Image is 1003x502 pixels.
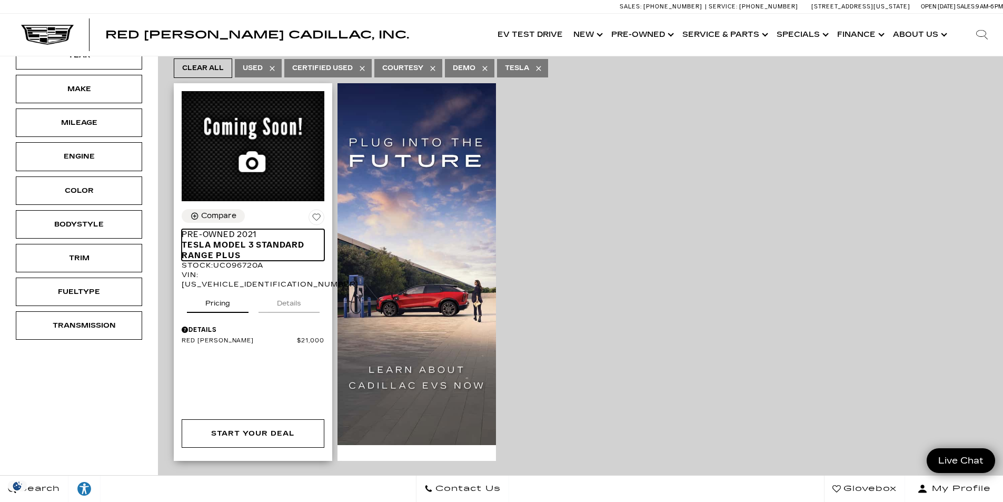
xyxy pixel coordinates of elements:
[5,480,29,491] img: Opt-Out Icon
[182,337,324,345] a: Red [PERSON_NAME] $21,000
[16,176,142,205] div: ColorColor
[5,480,29,491] section: Click to Open Cookie Consent Modal
[105,28,409,41] span: Red [PERSON_NAME] Cadillac, Inc.
[292,62,353,75] span: Certified Used
[382,62,423,75] span: Courtesy
[182,337,297,345] span: Red [PERSON_NAME]
[182,209,245,223] button: Compare Vehicle
[182,91,324,201] img: 2021 Tesla Model 3 Standard Range Plus
[905,476,1003,502] button: Open user profile menu
[53,219,105,230] div: Bodystyle
[739,3,798,10] span: [PHONE_NUMBER]
[53,252,105,264] div: Trim
[259,290,320,313] button: details tab
[16,142,142,171] div: EngineEngine
[453,62,475,75] span: Demo
[16,75,142,103] div: MakeMake
[243,62,263,75] span: Used
[933,455,989,467] span: Live Chat
[643,3,702,10] span: [PHONE_NUMBER]
[841,481,897,496] span: Glovebox
[182,240,316,261] span: Tesla Model 3 Standard Range Plus
[182,419,324,448] a: Start Your Deal
[68,476,101,502] a: Explore your accessibility options
[505,62,529,75] span: Tesla
[677,14,771,56] a: Service & Parts
[709,3,738,10] span: Service:
[921,3,956,10] span: Open [DATE]
[105,29,409,40] a: Red [PERSON_NAME] Cadillac, Inc.
[53,117,105,129] div: Mileage
[21,25,74,45] img: Cadillac Dark Logo with Cadillac White Text
[182,419,324,448] div: undefined - Pre-Owned 2021 Tesla Model 3 Standard Range Plus
[182,270,324,289] div: VIN: [US_VEHICLE_IDENTIFICATION_NUMBER]
[492,14,568,56] a: EV Test Drive
[16,481,60,496] span: Search
[53,286,105,298] div: Fueltype
[53,83,105,95] div: Make
[620,4,705,9] a: Sales: [PHONE_NUMBER]
[620,3,642,10] span: Sales:
[182,62,224,75] span: Clear All
[888,14,950,56] a: About Us
[16,109,142,137] div: MileageMileage
[16,311,142,340] div: TransmissionTransmission
[568,14,606,56] a: New
[606,14,677,56] a: Pre-Owned
[182,229,324,261] a: Pre-Owned 2021Tesla Model 3 Standard Range Plus
[976,3,1003,10] span: 9 AM-6 PM
[961,14,1003,56] div: Search
[201,211,236,221] div: Compare
[68,481,100,497] div: Explore your accessibility options
[957,3,976,10] span: Sales:
[928,481,991,496] span: My Profile
[433,481,501,496] span: Contact Us
[53,320,105,331] div: Transmission
[416,476,509,502] a: Contact Us
[811,3,910,10] a: [STREET_ADDRESS][US_STATE]
[16,210,142,239] div: BodystyleBodystyle
[16,278,142,306] div: FueltypeFueltype
[927,448,995,473] a: Live Chat
[16,244,142,272] div: TrimTrim
[824,476,905,502] a: Glovebox
[53,185,105,196] div: Color
[832,14,888,56] a: Finance
[309,209,324,229] button: Save Vehicle
[771,14,832,56] a: Specials
[297,337,324,345] span: $21,000
[705,4,801,9] a: Service: [PHONE_NUMBER]
[182,261,324,270] div: Stock : UC096720A
[53,151,105,162] div: Engine
[182,325,324,334] div: Pricing Details - Pre-Owned 2021 Tesla Model 3 Standard Range Plus
[187,290,249,313] button: pricing tab
[182,229,316,240] span: Pre-Owned 2021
